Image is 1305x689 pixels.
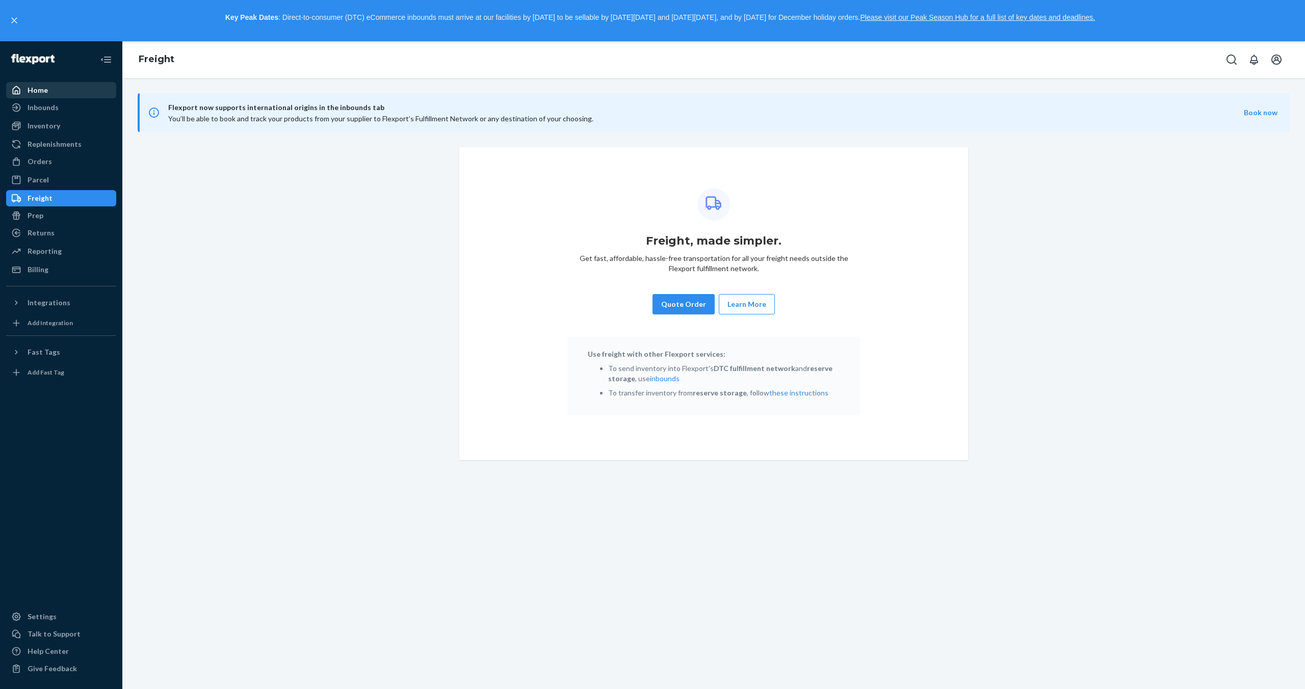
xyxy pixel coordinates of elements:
div: Billing [28,264,48,275]
div: Replenishments [28,139,82,149]
span: You’ll be able to book and track your products from your supplier to Flexport’s Fulfillment Netwo... [168,114,593,123]
a: Add Integration [6,315,116,331]
strong: Key Peak Dates [225,13,278,21]
div: Orders [28,156,52,167]
div: Talk to Support [28,629,81,639]
div: Inventory [28,121,60,131]
div: Home [28,85,48,95]
button: Quote Order [652,294,715,314]
a: Freight [6,190,116,206]
div: Fast Tags [28,347,60,357]
div: Prep [28,210,43,221]
a: Inventory [6,118,116,134]
div: Help Center [28,646,69,656]
a: Parcel [6,172,116,188]
li: To send inventory into Flexport's and , use [608,363,840,384]
div: Reporting [28,246,62,256]
button: inbounds [650,374,680,384]
a: Orders [6,153,116,170]
a: Replenishments [6,136,116,152]
span: Flexport now supports international origins in the inbounds tab [168,101,1244,114]
b: DTC fulfillment network [714,364,795,373]
div: Give Feedback [28,664,77,674]
a: Please visit our Peak Season Hub for a full list of key dates and deadlines. [860,13,1095,21]
h1: Freight, made simpler. [646,233,781,249]
button: Open account menu [1266,49,1287,70]
button: close, [9,15,19,25]
a: Settings [6,608,116,625]
button: these instructions [769,388,828,398]
button: Learn More [727,299,766,309]
p: Get fast, affordable, hassle-free transportation for all your freight needs outside the Flexport ... [567,253,860,274]
div: Inbounds [28,102,59,113]
button: Give Feedback [6,660,116,677]
a: Returns [6,225,116,241]
div: Parcel [28,175,49,185]
div: Freight [28,193,53,203]
a: Talk to Support [6,626,116,642]
button: Open Search Box [1221,49,1242,70]
a: Reporting [6,243,116,259]
button: Integrations [6,295,116,311]
strong: Use freight with other Flexport services: [588,350,725,358]
a: Add Fast Tag [6,364,116,381]
b: reserve storage [608,364,832,383]
button: Book now [1244,108,1277,118]
div: Add Integration [28,319,73,327]
button: Open notifications [1244,49,1264,70]
a: Help Center [6,643,116,659]
li: To transfer inventory from , follow [608,388,840,398]
div: Settings [28,612,57,622]
button: Fast Tags [6,344,116,360]
p: : Direct-to-consumer (DTC) eCommerce inbounds must arrive at our facilities by [DATE] to be sella... [24,9,1296,26]
a: Billing [6,261,116,278]
a: Prep [6,207,116,224]
ol: breadcrumbs [130,45,182,74]
div: Add Fast Tag [28,368,64,377]
a: Freight [139,54,174,65]
button: Close Navigation [96,49,116,70]
div: Integrations [28,298,70,308]
b: reserve storage [693,388,747,397]
a: Home [6,82,116,98]
a: Inbounds [6,99,116,116]
div: Returns [28,228,55,238]
img: Flexport logo [11,54,55,64]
